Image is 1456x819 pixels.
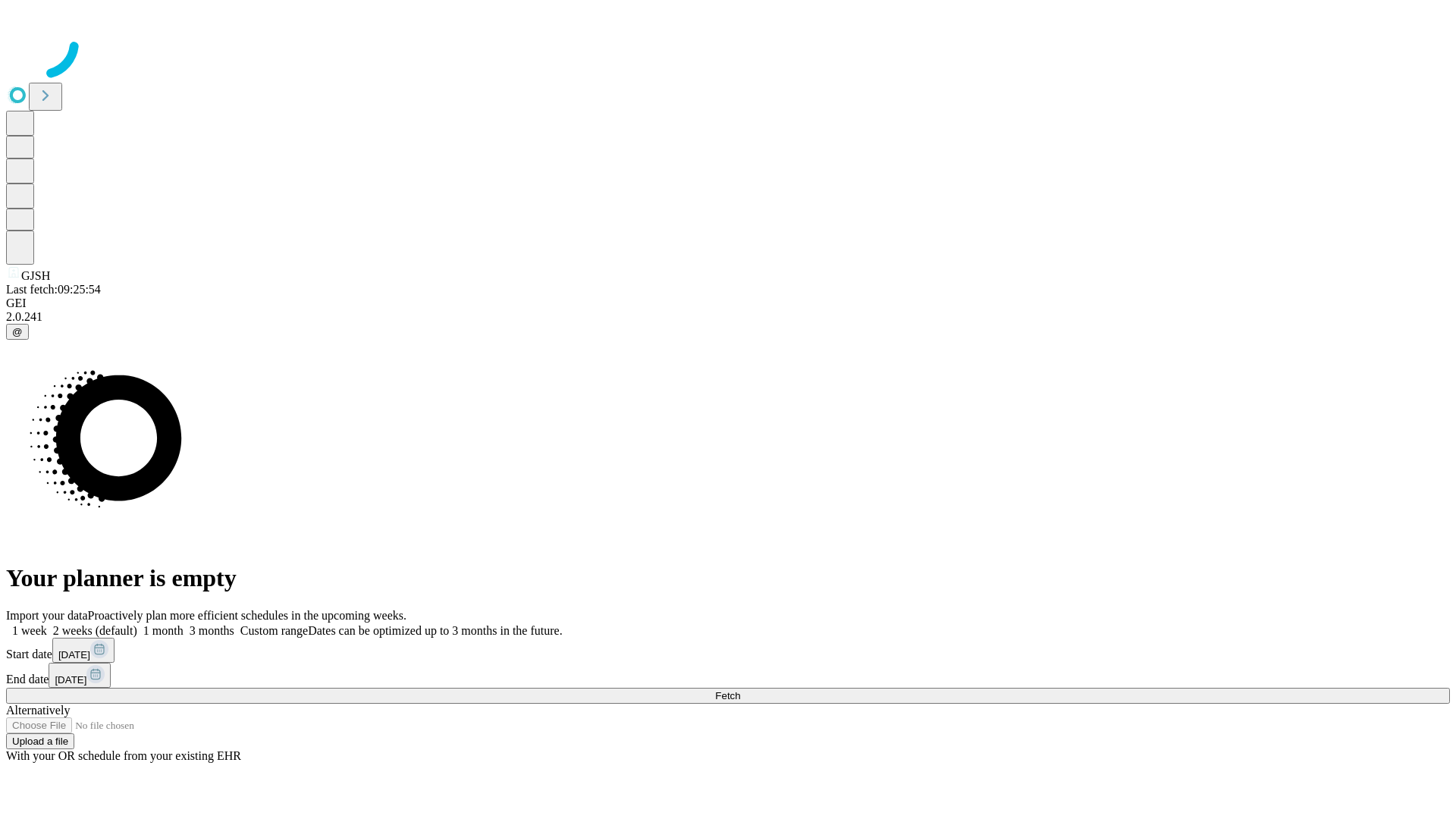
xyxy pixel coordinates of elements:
[49,663,111,688] button: [DATE]
[308,624,562,637] span: Dates can be optimized up to 3 months in the future.
[53,624,137,637] span: 2 weeks (default)
[6,564,1450,592] h1: Your planner is empty
[240,624,308,637] span: Custom range
[88,609,406,622] span: Proactively plan more efficient schedules in the upcoming weeks.
[6,638,1450,663] div: Start date
[6,297,1450,310] div: GEI
[6,310,1450,324] div: 2.0.241
[190,624,234,637] span: 3 months
[6,283,101,296] span: Last fetch: 09:25:54
[6,324,29,340] button: @
[6,749,241,762] span: With your OR schedule from your existing EHR
[6,688,1450,704] button: Fetch
[55,674,86,686] span: [DATE]
[12,326,23,337] span: @
[12,624,47,637] span: 1 week
[6,733,74,749] button: Upload a file
[21,269,50,282] span: GJSH
[58,649,90,661] span: [DATE]
[52,638,115,663] button: [DATE]
[6,663,1450,688] div: End date
[143,624,184,637] span: 1 month
[6,704,70,717] span: Alternatively
[715,690,740,701] span: Fetch
[6,609,88,622] span: Import your data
